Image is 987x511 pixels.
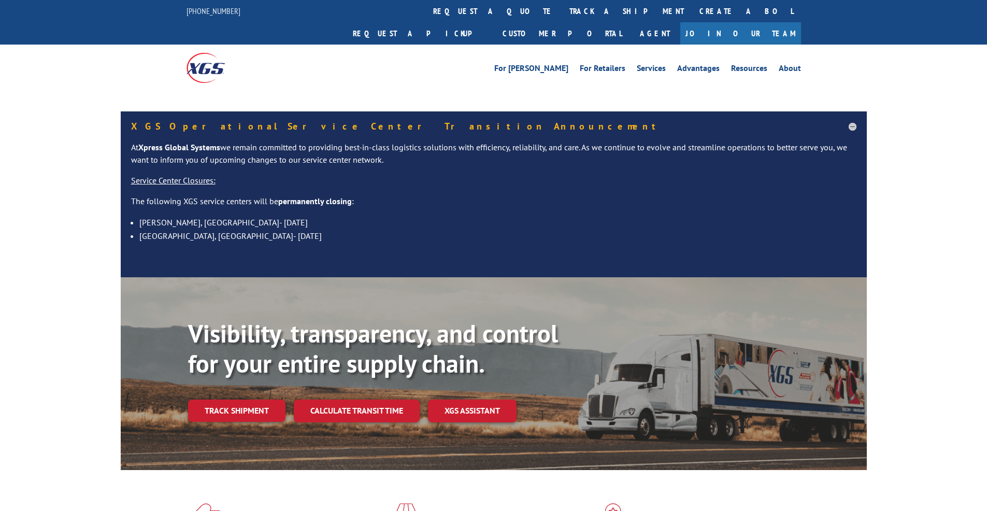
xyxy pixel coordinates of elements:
a: For [PERSON_NAME] [494,64,568,76]
h5: XGS Operational Service Center Transition Announcement [131,122,856,131]
p: The following XGS service centers will be : [131,195,856,216]
a: Services [637,64,666,76]
p: At we remain committed to providing best-in-class logistics solutions with efficiency, reliabilit... [131,141,856,175]
a: For Retailers [580,64,625,76]
a: Customer Portal [495,22,630,45]
a: Calculate transit time [294,400,420,422]
strong: Xpress Global Systems [138,142,220,152]
a: Advantages [677,64,720,76]
a: Request a pickup [345,22,495,45]
a: Resources [731,64,767,76]
a: Join Our Team [680,22,801,45]
b: Visibility, transparency, and control for your entire supply chain. [188,317,558,379]
a: XGS ASSISTANT [428,400,517,422]
a: Agent [630,22,680,45]
li: [GEOGRAPHIC_DATA], [GEOGRAPHIC_DATA]- [DATE] [139,229,856,243]
li: [PERSON_NAME], [GEOGRAPHIC_DATA]- [DATE] [139,216,856,229]
a: [PHONE_NUMBER] [187,6,240,16]
a: About [779,64,801,76]
strong: permanently closing [278,196,352,206]
a: Track shipment [188,400,285,421]
u: Service Center Closures: [131,175,216,186]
